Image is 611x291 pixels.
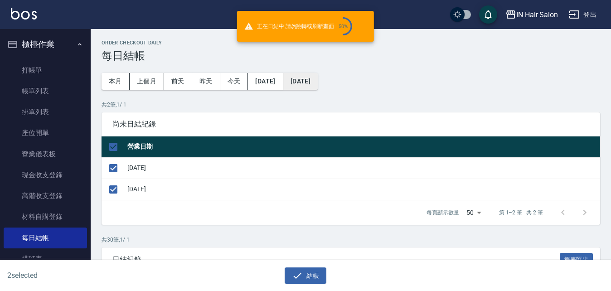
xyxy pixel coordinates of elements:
span: 日結紀錄 [112,255,560,264]
td: [DATE] [125,179,600,200]
a: 掛單列表 [4,102,87,122]
button: close [359,21,370,32]
div: IN Hair Salon [516,9,558,20]
button: save [479,5,497,24]
button: IN Hair Salon [502,5,562,24]
a: 材料自購登錄 [4,206,87,227]
a: 打帳單 [4,60,87,81]
button: [DATE] [248,73,283,90]
p: 共 2 筆, 1 / 1 [102,101,600,109]
button: 上個月 [130,73,164,90]
th: 營業日期 [125,136,600,158]
a: 報表匯出 [560,255,593,263]
a: 排班表 [4,248,87,269]
button: 前天 [164,73,192,90]
button: 本月 [102,73,130,90]
div: 50 % [339,24,348,29]
a: 營業儀表板 [4,144,87,165]
a: 帳單列表 [4,81,87,102]
button: 昨天 [192,73,220,90]
button: [DATE] [283,73,318,90]
a: 高階收支登錄 [4,185,87,206]
h3: 每日結帳 [102,49,600,62]
button: 今天 [220,73,248,90]
span: 尚未日結紀錄 [112,120,589,129]
p: 每頁顯示數量 [427,209,459,217]
div: 50 [463,200,485,225]
td: [DATE] [125,157,600,179]
p: 第 1–2 筆 共 2 筆 [499,209,543,217]
span: 正在日結中 請勿跳轉或刷新畫面 [244,17,352,35]
button: 登出 [565,6,600,23]
button: 報表匯出 [560,253,593,267]
a: 每日結帳 [4,228,87,248]
h6: 2 selected [7,270,151,281]
a: 現金收支登錄 [4,165,87,185]
a: 座位開單 [4,122,87,143]
button: 結帳 [285,267,327,284]
p: 共 30 筆, 1 / 1 [102,236,600,244]
button: 櫃檯作業 [4,33,87,56]
h2: Order checkout daily [102,40,600,46]
img: Logo [11,8,37,19]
